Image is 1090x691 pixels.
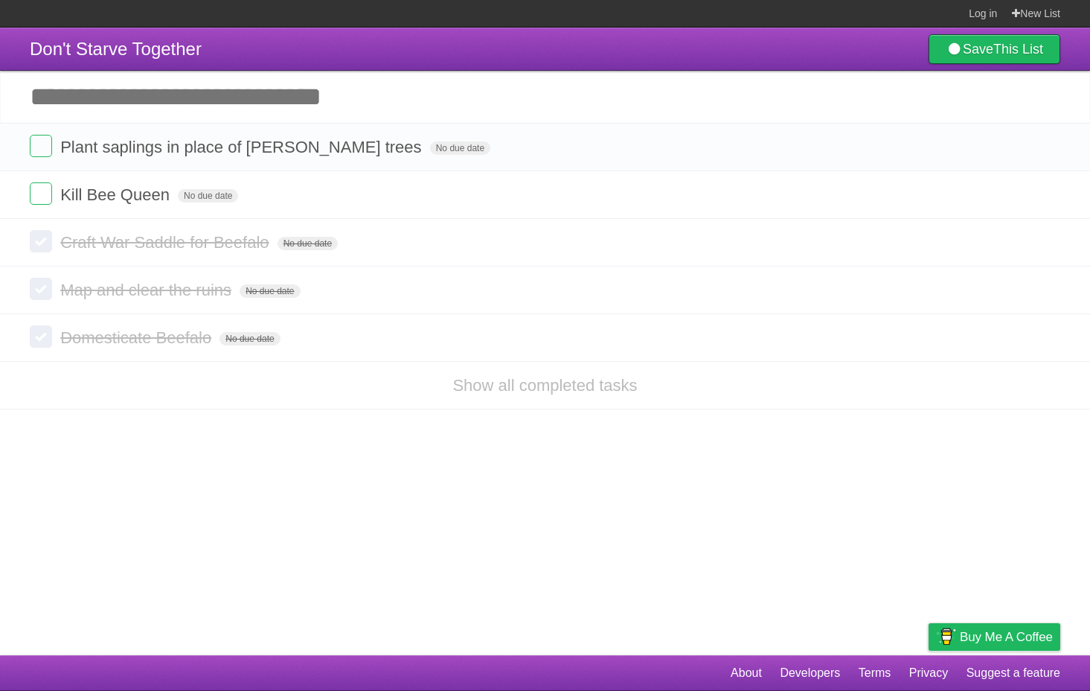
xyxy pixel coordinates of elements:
[60,328,215,347] span: Domesticate Beefalo
[60,185,173,204] span: Kill Bee Queen
[60,233,272,252] span: Craft War Saddle for Beefalo
[909,659,948,687] a: Privacy
[178,189,238,203] span: No due date
[30,325,52,348] label: Done
[30,39,202,59] span: Don't Starve Together
[960,624,1053,650] span: Buy me a coffee
[929,34,1060,64] a: SaveThis List
[60,138,425,156] span: Plant saplings in place of [PERSON_NAME] trees
[278,237,338,250] span: No due date
[936,624,956,649] img: Buy me a coffee
[966,659,1060,687] a: Suggest a feature
[219,332,280,345] span: No due date
[240,284,300,298] span: No due date
[30,230,52,252] label: Done
[430,141,490,155] span: No due date
[452,376,637,395] a: Show all completed tasks
[929,623,1060,651] a: Buy me a coffee
[859,659,891,687] a: Terms
[30,135,52,157] label: Done
[780,659,840,687] a: Developers
[30,182,52,205] label: Done
[30,278,52,300] label: Done
[731,659,762,687] a: About
[60,281,235,299] span: Map and clear the ruins
[993,42,1043,57] b: This List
